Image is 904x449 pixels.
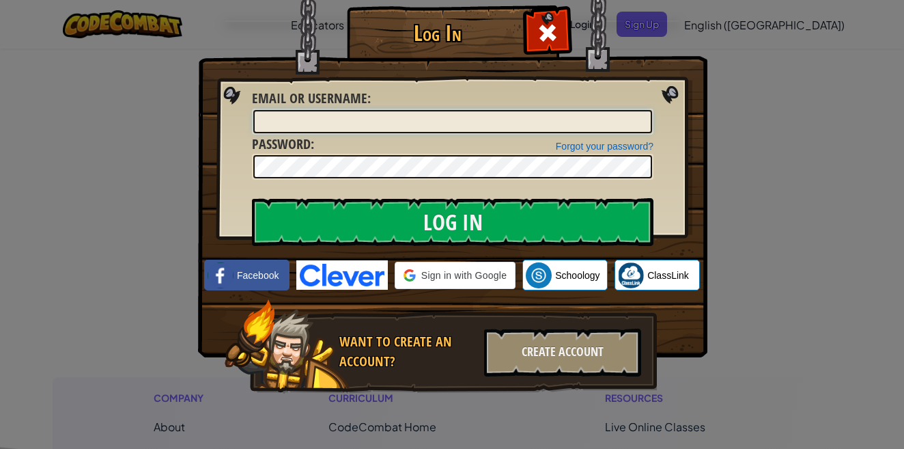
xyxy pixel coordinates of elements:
label: : [252,89,371,109]
a: Forgot your password? [556,141,653,152]
span: Facebook [237,269,279,282]
span: Schoology [555,269,599,282]
img: clever-logo-blue.png [296,260,388,290]
span: Email or Username [252,89,367,107]
label: : [252,135,314,154]
img: classlink-logo-small.png [618,262,644,288]
img: schoology.png [526,262,552,288]
div: Want to create an account? [339,332,476,371]
div: Create Account [484,329,641,377]
h1: Log In [350,21,524,45]
span: ClassLink [647,269,689,282]
span: Sign in with Google [421,269,507,282]
span: Password [252,135,311,153]
div: Sign in with Google [395,262,515,289]
input: Log In [252,198,653,246]
img: facebook_small.png [208,262,234,288]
